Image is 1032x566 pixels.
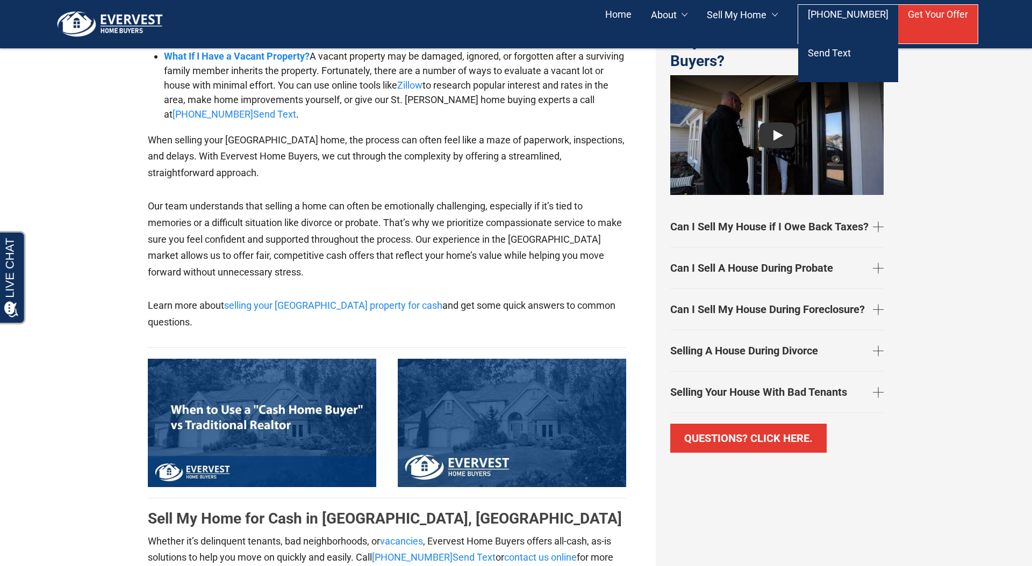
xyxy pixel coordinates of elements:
[504,552,577,563] a: contact us online
[808,9,888,20] span: [PHONE_NUMBER]
[148,198,626,280] p: Our team understands that selling a home can often be emotionally challenging, especially if it’s...
[148,297,626,330] p: Learn more about and get some quick answers to common questions.
[641,5,698,43] a: About
[596,5,641,43] a: Home
[670,376,884,408] a: Selling Your House With Bad Tenants
[798,5,898,43] a: [PHONE_NUMBER]
[670,293,884,325] a: Can I Sell My House During Foreclosure?
[164,50,310,62] a: What If I Have a Vacant Property?
[670,252,884,284] a: Can I Sell A House During Probate
[224,300,442,311] a: selling your [GEOGRAPHIC_DATA] property for cash
[148,509,626,528] h2: Sell My Home for Cash in [GEOGRAPHIC_DATA], [GEOGRAPHIC_DATA]
[798,43,898,82] a: Send Text
[398,359,626,487] iframe: Play
[253,108,296,120] a: Send Text
[397,79,422,91] a: Zillow
[670,335,884,367] a: Selling A House During Divorce
[148,132,626,182] p: When selling your [GEOGRAPHIC_DATA] home, the process can often feel like a maze of paperwork, in...
[26,9,87,22] span: Opens a chat window
[164,49,626,121] li: A vacant property may be damaged, ignored, or forgotten after a surviving family member inherits ...
[453,552,496,563] a: Send Text
[173,108,253,120] a: [PHONE_NUMBER]
[54,11,167,38] img: logo.png
[898,5,978,43] a: Get Your Offer
[372,552,453,563] a: [PHONE_NUMBER]
[670,32,884,71] h3: Why Sell to Evervest Home Buyers?
[380,535,423,547] a: vacancies
[670,424,827,453] a: Questions? Click Here.
[670,211,884,243] a: Can I Sell My House if I Owe Back Taxes?
[148,359,376,487] iframe: Play
[697,5,787,43] a: Sell My Home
